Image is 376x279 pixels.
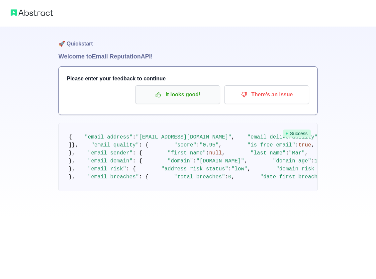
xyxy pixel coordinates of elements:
h3: Please enter your feedback to continue [67,75,309,83]
h1: Welcome to Email Reputation API! [58,52,318,61]
p: There's an issue [229,89,304,100]
span: : { [133,158,142,164]
span: : [196,142,200,148]
span: "is_free_email" [247,142,295,148]
span: true [298,142,311,148]
span: "email_sender" [88,150,133,156]
span: : [133,134,136,140]
span: { [69,134,72,140]
span: : [225,174,228,180]
span: "score" [174,142,196,148]
span: , [219,142,222,148]
span: : { [139,174,148,180]
span: "Mar" [289,150,305,156]
span: : [295,142,299,148]
span: , [311,142,315,148]
p: It looks good! [140,89,215,100]
span: : [311,158,315,164]
span: : { [126,166,136,172]
span: "low" [232,166,247,172]
span: "domain" [168,158,193,164]
span: , [232,134,235,140]
span: : [193,158,196,164]
span: "email_risk" [88,166,126,172]
span: "address_risk_status" [161,166,228,172]
span: "[EMAIL_ADDRESS][DOMAIN_NAME]" [136,134,232,140]
span: "[DOMAIN_NAME]" [196,158,244,164]
span: "email_quality" [91,142,139,148]
span: : [286,150,289,156]
span: "0.95" [200,142,219,148]
img: Abstract logo [11,8,53,17]
span: "first_name" [168,150,206,156]
span: , [244,158,247,164]
span: "email_address" [85,134,133,140]
h1: 🚀 Quickstart [58,27,318,52]
span: null [209,150,222,156]
span: "total_breaches" [174,174,225,180]
span: , [305,150,308,156]
span: : [228,166,232,172]
span: 10980 [314,158,330,164]
span: "date_first_breached" [260,174,327,180]
span: "email_deliverability" [247,134,318,140]
span: 0 [228,174,232,180]
span: , [222,150,225,156]
span: "last_name" [250,150,286,156]
span: "email_domain" [88,158,133,164]
span: : { [133,150,142,156]
span: "domain_age" [273,158,311,164]
button: There's an issue [224,85,309,104]
span: : { [139,142,148,148]
button: It looks good! [135,85,220,104]
span: Success [283,130,311,138]
span: "domain_risk_status" [276,166,340,172]
span: , [247,166,251,172]
span: : [206,150,209,156]
span: , [232,174,235,180]
span: "email_breaches" [88,174,139,180]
